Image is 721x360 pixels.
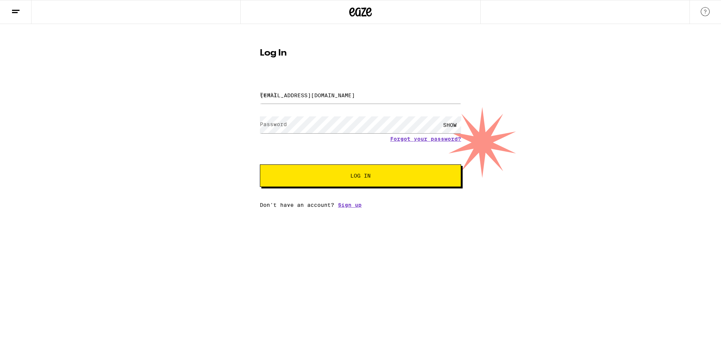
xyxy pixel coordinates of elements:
a: Sign up [338,202,362,208]
label: Password [260,121,287,127]
a: Forgot your password? [390,136,461,142]
h1: Log In [260,49,461,58]
div: Don't have an account? [260,202,461,208]
span: Log In [350,173,371,178]
button: Log In [260,164,461,187]
label: Email [260,92,277,98]
div: SHOW [439,116,461,133]
input: Email [260,87,461,104]
span: Hi. Need any help? [5,5,54,11]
